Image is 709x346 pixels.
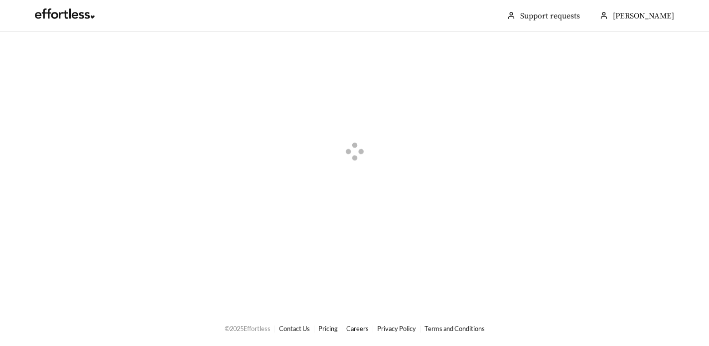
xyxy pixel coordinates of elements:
[279,325,310,333] a: Contact Us
[346,325,369,333] a: Careers
[377,325,416,333] a: Privacy Policy
[613,11,674,21] span: [PERSON_NAME]
[520,11,580,21] a: Support requests
[225,325,271,333] span: © 2025 Effortless
[318,325,338,333] a: Pricing
[425,325,485,333] a: Terms and Conditions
